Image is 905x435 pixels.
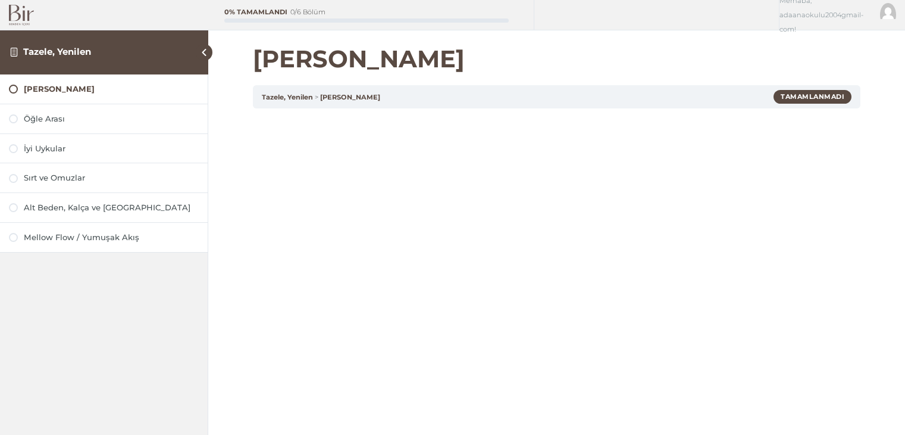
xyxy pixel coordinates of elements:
div: 0% Tamamlandı [224,9,287,15]
a: Mellow Flow / Yumuşak Akış [9,232,199,243]
div: Tamamlanmadı [774,90,851,103]
div: İyi Uykular [24,143,199,154]
div: Mellow Flow / Yumuşak Akış [24,232,199,243]
div: Sırt ve Omuzlar [24,172,199,184]
h1: [PERSON_NAME] [253,45,860,73]
a: Sırt ve Omuzlar [9,172,199,184]
a: [PERSON_NAME] [9,83,199,95]
a: İyi Uykular [9,143,199,154]
a: [PERSON_NAME] [320,93,380,101]
img: Bir Logo [9,5,34,26]
a: Alt Beden, Kalça ve [GEOGRAPHIC_DATA] [9,202,199,213]
a: Öğle Arası [9,113,199,125]
div: Öğle Arası [24,113,199,125]
a: Tazele, Yenilen [262,93,313,101]
div: Alt Beden, Kalça ve [GEOGRAPHIC_DATA] [24,202,199,213]
div: [PERSON_NAME] [24,83,199,95]
div: 0/6 Bölüm [290,9,325,15]
a: Tazele, Yenilen [23,46,91,57]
